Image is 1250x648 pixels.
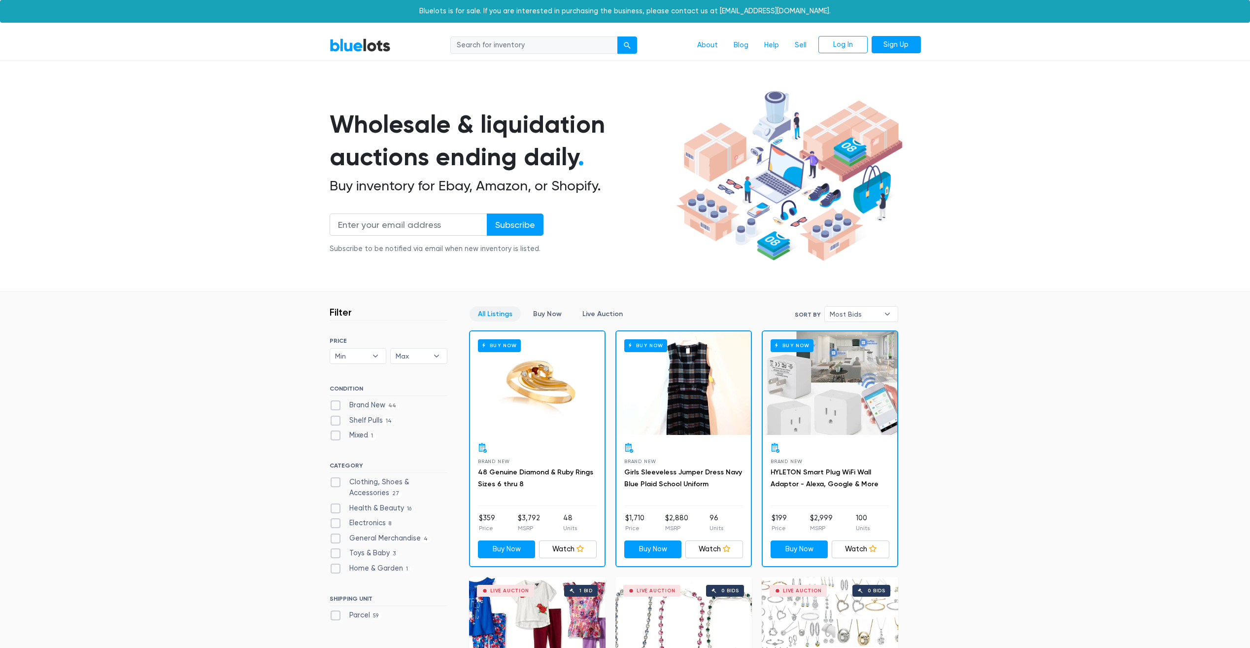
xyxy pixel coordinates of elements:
[479,513,495,533] li: $359
[330,400,400,411] label: Brand New
[624,468,742,488] a: Girls Sleeveless Jumper Dress Navy Blue Plaid School Uniform
[330,214,487,236] input: Enter your email address
[330,595,447,606] h6: SHIPPING UNIT
[721,588,739,593] div: 0 bids
[330,306,352,318] h3: Filter
[539,540,597,558] a: Watch
[673,86,906,266] img: hero-ee84e7d0318cb26816c560f6b4441b76977f77a177738b4e94f68c95b2b83dbb.png
[330,178,673,194] h2: Buy inventory for Ebay, Amazon, or Shopify.
[563,513,577,533] li: 48
[709,513,723,533] li: 96
[365,349,386,363] b: ▾
[624,339,667,352] h6: Buy Now
[625,513,644,533] li: $1,710
[771,468,878,488] a: HYLETON Smart Plug WiFi Wall Adaptor - Alexa, Google & More
[872,36,921,54] a: Sign Up
[810,524,833,533] p: MSRP
[478,540,536,558] a: Buy Now
[330,477,447,498] label: Clothing, Shoes & Accessories
[330,244,543,254] div: Subscribe to be notified via email when new inventory is listed.
[330,385,447,396] h6: CONDITION
[426,349,447,363] b: ▾
[563,524,577,533] p: Units
[772,524,787,533] p: Price
[330,610,382,621] label: Parcel
[726,36,756,55] a: Blog
[795,310,820,319] label: Sort By
[868,588,885,593] div: 0 bids
[385,402,400,410] span: 44
[624,459,656,464] span: Brand New
[709,524,723,533] p: Units
[330,533,431,544] label: General Merchandise
[487,214,543,236] input: Subscribe
[579,588,593,593] div: 1 bid
[689,36,726,55] a: About
[478,468,593,488] a: 48 Genuine Diamond & Ruby Rings Sizes 6 thru 8
[330,563,411,574] label: Home & Garden
[330,518,395,529] label: Electronics
[421,535,431,543] span: 4
[470,331,605,435] a: Buy Now
[389,490,403,498] span: 27
[370,612,382,620] span: 59
[330,337,447,344] h6: PRICE
[368,432,376,440] span: 1
[830,307,879,322] span: Most Bids
[403,565,411,573] span: 1
[772,513,787,533] li: $199
[330,430,376,441] label: Mixed
[330,462,447,473] h6: CATEGORY
[574,306,631,322] a: Live Auction
[665,513,688,533] li: $2,880
[818,36,868,54] a: Log In
[404,505,415,513] span: 16
[771,540,828,558] a: Buy Now
[478,459,510,464] span: Brand New
[525,306,570,322] a: Buy Now
[810,513,833,533] li: $2,999
[625,524,644,533] p: Price
[478,339,521,352] h6: Buy Now
[787,36,814,55] a: Sell
[771,339,813,352] h6: Buy Now
[330,503,415,514] label: Health & Beauty
[390,550,399,558] span: 3
[832,540,889,558] a: Watch
[518,513,540,533] li: $3,792
[665,524,688,533] p: MSRP
[470,306,521,322] a: All Listings
[763,331,897,435] a: Buy Now
[383,417,395,425] span: 14
[856,513,870,533] li: 100
[490,588,529,593] div: Live Auction
[386,520,395,528] span: 8
[877,307,898,322] b: ▾
[330,38,391,52] a: BlueLots
[450,36,618,54] input: Search for inventory
[637,588,676,593] div: Live Auction
[756,36,787,55] a: Help
[856,524,870,533] p: Units
[396,349,428,363] span: Max
[783,588,822,593] div: Live Auction
[330,415,395,426] label: Shelf Pulls
[685,540,743,558] a: Watch
[771,459,803,464] span: Brand New
[330,548,399,559] label: Toys & Baby
[330,108,673,174] h1: Wholesale & liquidation auctions ending daily
[616,331,751,435] a: Buy Now
[578,142,584,172] span: .
[479,524,495,533] p: Price
[518,524,540,533] p: MSRP
[624,540,682,558] a: Buy Now
[335,349,368,363] span: Min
